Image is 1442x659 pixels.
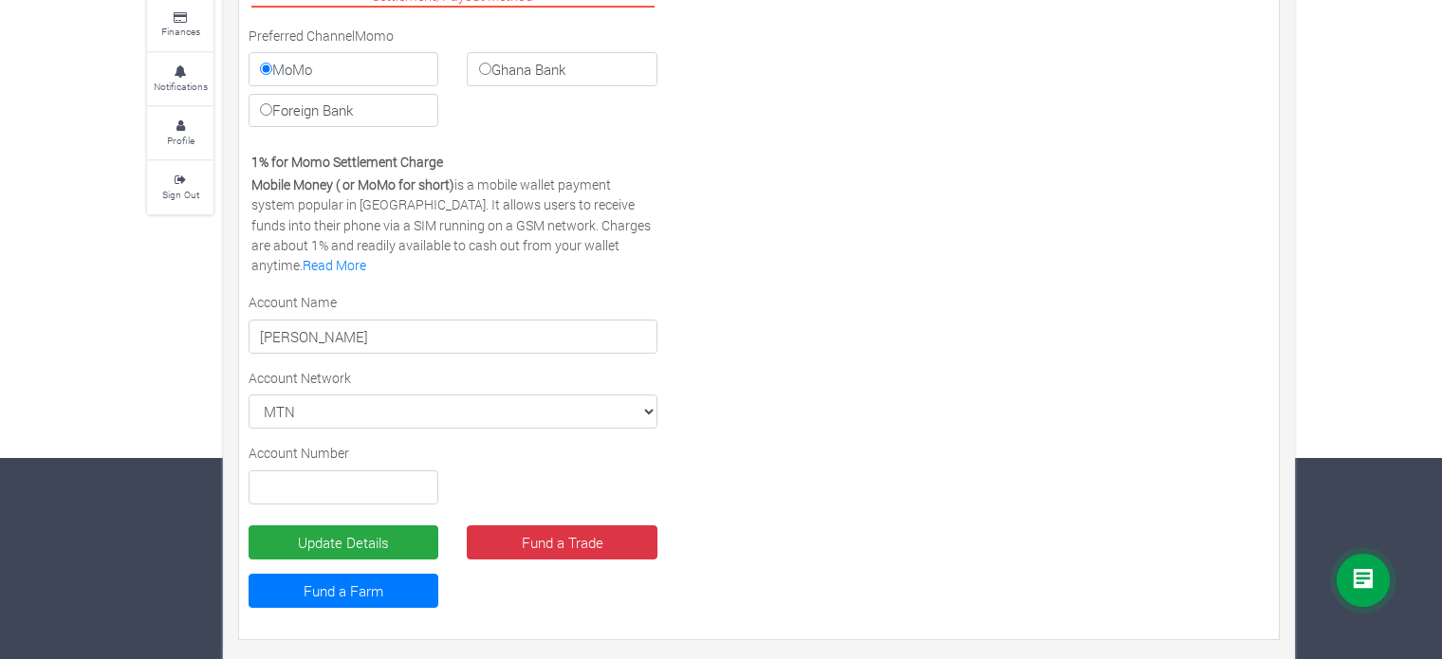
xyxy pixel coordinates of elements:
input: MoMo [260,63,272,75]
small: Notifications [154,80,208,93]
input: Foreign Bank [260,103,272,116]
a: Notifications [147,53,213,105]
input: Ghana Bank [479,63,491,75]
b: 1% for Momo Settlement Charge [251,153,443,171]
label: MoMo [249,52,438,86]
a: Sign Out [147,161,213,213]
small: Finances [161,25,200,38]
label: Account Network [249,368,351,388]
label: Foreign Bank [249,94,438,128]
label: Account Name [249,292,337,312]
b: Mobile Money ( or MoMo for short) [251,175,454,193]
a: Fund a Trade [467,525,656,559]
small: Sign Out [162,188,199,201]
small: Profile [167,134,194,147]
a: Read More [303,256,366,274]
div: Momo [234,26,672,135]
label: Account Number [249,443,349,463]
label: Preferred Channel [249,26,355,46]
button: Update Details [249,525,438,559]
p: is a mobile wallet payment system popular in [GEOGRAPHIC_DATA]. It allows users to receive funds ... [251,174,655,275]
a: Profile [147,107,213,159]
a: Fund a Farm [249,574,438,608]
label: Ghana Bank [467,52,656,86]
